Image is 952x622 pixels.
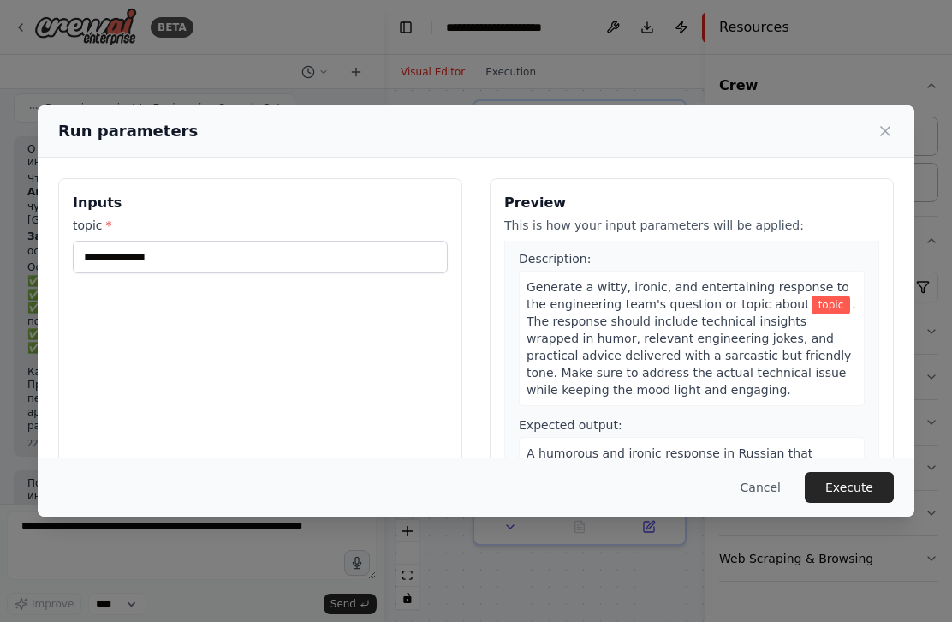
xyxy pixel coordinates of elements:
[805,472,894,503] button: Execute
[519,252,591,266] span: Description:
[519,418,622,432] span: Expected output:
[504,193,879,213] h3: Preview
[73,217,448,234] label: topic
[812,296,851,314] span: Variable: topic
[527,280,849,311] span: Generate a witty, ironic, and entertaining response to the engineering team's question or topic a...
[727,472,794,503] button: Cancel
[504,217,879,234] p: This is how your input parameters will be applied:
[58,119,198,143] h2: Run parameters
[527,446,842,563] span: A humorous and ironic response in Russian that combines technical knowledge with entertainment, i...
[73,193,448,213] h3: Inputs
